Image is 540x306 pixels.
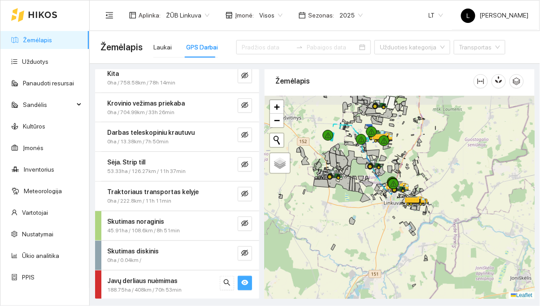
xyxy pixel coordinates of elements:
strong: Traktoriaus transportas kelyje [107,188,199,195]
a: Inventorius [24,166,54,173]
button: eye-invisible [238,157,252,172]
a: PPIS [22,274,35,281]
div: Traktoriaus transportas kelyje0ha / 222.8km / 11h 11mineye-invisible [95,182,259,211]
span: eye-invisible [241,220,248,228]
a: Leaflet [511,292,532,298]
span: eye-invisible [241,102,248,110]
strong: Kita [107,70,119,77]
a: Vartotojai [22,209,48,216]
a: Meteorologija [24,187,62,195]
span: 0ha / 0.04km / [107,256,141,265]
strong: Javų derliaus nuėmimas [107,277,178,284]
span: eye-invisible [241,161,248,169]
button: Initiate a new search [270,133,283,147]
span: Žemėlapis [100,40,143,54]
div: GPS Darbai [186,42,218,52]
span: eye [241,279,248,288]
span: 188.75ha / 408km / 70h 53min [107,286,182,294]
a: Ūkio analitika [22,252,59,259]
div: Javų derliaus nuėmimas188.75ha / 408km / 70h 53minsearcheye [95,271,259,300]
strong: Krovinio vežimas priekaba [107,100,185,107]
span: L [467,9,470,23]
span: 0ha / 13.38km / 7h 50min [107,137,169,146]
div: Sėja. Strip till53.33ha / 126.27km / 11h 37mineye-invisible [95,152,259,181]
a: Zoom out [270,114,283,127]
a: Nustatymai [22,231,53,238]
strong: Darbas teleskopiniu krautuvu [107,129,195,136]
span: eye-invisible [241,131,248,140]
div: Skutimas noraginis45.91ha / 108.6km / 8h 51mineye-invisible [95,211,259,240]
button: column-width [474,74,488,89]
span: Sezonas : [308,10,334,20]
span: menu-fold [105,11,113,19]
span: 0ha / 222.8km / 11h 11min [107,197,171,205]
strong: Sėja. Strip till [107,159,145,166]
span: search [223,279,231,288]
input: Pabaigos data [307,42,357,52]
div: Kita0ha / 758.58km / 78h 14mineye-invisible [95,63,259,93]
button: eye [238,276,252,290]
span: 45.91ha / 108.6km / 8h 51min [107,226,180,235]
a: Zoom in [270,100,283,114]
a: Panaudoti resursai [23,80,74,87]
span: 2025 [340,9,363,22]
strong: Skutimas diskinis [107,248,159,255]
span: 53.33ha / 126.27km / 11h 37min [107,167,186,176]
button: eye-invisible [238,98,252,113]
a: Kultūros [23,123,45,130]
span: − [274,115,280,126]
span: 0ha / 704.99km / 33h 26min [107,108,174,117]
button: eye-invisible [238,69,252,83]
span: shop [226,12,233,19]
button: eye-invisible [238,187,252,201]
span: eye-invisible [241,190,248,199]
a: Layers [270,153,290,173]
span: Aplinka : [139,10,161,20]
a: Žemėlapis [23,36,52,44]
button: search [220,276,234,290]
a: Įmonės [23,144,44,151]
span: [PERSON_NAME] [461,12,529,19]
span: eye-invisible [241,249,248,258]
strong: Skutimas noraginis [107,218,164,225]
div: Skutimas diskinis0ha / 0.04km /eye-invisible [95,241,259,270]
button: eye-invisible [238,246,252,261]
div: Laukai [153,42,172,52]
span: column-width [474,78,488,85]
span: Įmonė : [235,10,254,20]
span: swap-right [296,44,303,51]
div: Žemėlapis [275,68,474,94]
span: + [274,101,280,112]
button: eye-invisible [238,217,252,231]
span: ŽŪB Linkuva [166,9,209,22]
span: 0ha / 758.58km / 78h 14min [107,79,175,87]
span: to [296,44,303,51]
input: Pradžios data [242,42,292,52]
div: Krovinio vežimas priekaba0ha / 704.99km / 33h 26mineye-invisible [95,93,259,122]
span: layout [129,12,136,19]
span: LT [429,9,443,22]
button: eye-invisible [238,128,252,142]
button: menu-fold [100,6,118,24]
span: eye-invisible [241,72,248,80]
span: Visos [259,9,283,22]
span: Sandėlis [23,96,74,114]
div: Darbas teleskopiniu krautuvu0ha / 13.38km / 7h 50mineye-invisible [95,122,259,151]
a: Užduotys [22,58,48,65]
span: calendar [299,12,306,19]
